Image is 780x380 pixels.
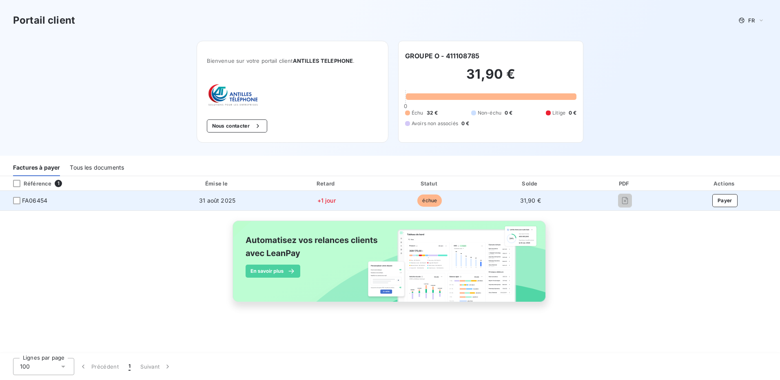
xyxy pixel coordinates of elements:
[74,358,124,375] button: Précédent
[135,358,177,375] button: Suivant
[207,84,259,106] img: Company logo
[482,179,578,188] div: Solde
[129,362,131,371] span: 1
[417,194,442,207] span: échue
[207,57,378,64] span: Bienvenue sur votre portail client .
[412,120,458,127] span: Avoirs non associés
[55,180,62,187] span: 1
[162,179,273,188] div: Émise le
[20,362,30,371] span: 100
[520,197,541,204] span: 31,90 €
[124,358,135,375] button: 1
[207,119,267,133] button: Nous contacter
[569,109,576,117] span: 0 €
[7,180,51,187] div: Référence
[582,179,668,188] div: PDF
[478,109,501,117] span: Non-échu
[671,179,778,188] div: Actions
[22,197,47,205] span: FA06454
[461,120,469,127] span: 0 €
[405,66,576,91] h2: 31,90 €
[380,179,479,188] div: Statut
[276,179,377,188] div: Retard
[13,159,60,176] div: Factures à payer
[427,109,438,117] span: 32 €
[293,57,353,64] span: ANTILLES TELEPHONE
[199,197,235,204] span: 31 août 2025
[712,194,738,207] button: Payer
[412,109,423,117] span: Échu
[13,13,75,28] h3: Portail client
[552,109,565,117] span: Litige
[748,17,755,24] span: FR
[505,109,512,117] span: 0 €
[317,197,336,204] span: +1 jour
[70,159,124,176] div: Tous les documents
[405,51,479,61] h6: GROUPE O - 411108785
[404,103,407,109] span: 0
[225,216,555,316] img: banner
